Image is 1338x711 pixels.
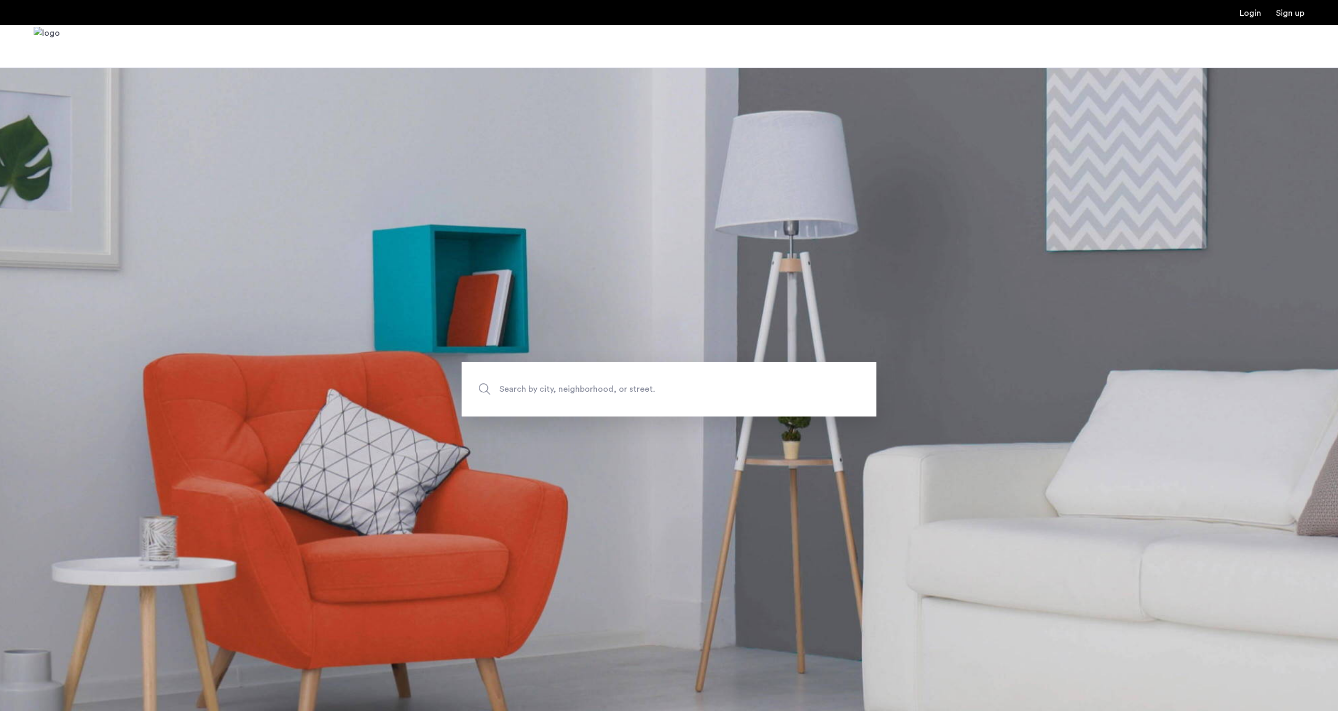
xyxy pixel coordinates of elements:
span: Search by city, neighborhood, or street. [499,382,790,397]
a: Login [1240,9,1261,17]
a: Registration [1276,9,1304,17]
input: Apartment Search [462,362,876,417]
img: logo [34,27,60,66]
a: Cazamio Logo [34,27,60,66]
